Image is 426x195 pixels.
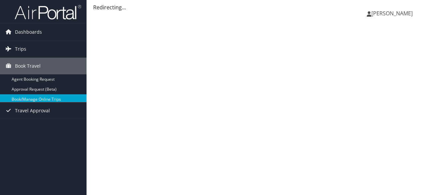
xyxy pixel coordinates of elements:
div: Redirecting... [93,3,419,11]
span: Book Travel [15,58,41,74]
img: airportal-logo.png [15,4,81,20]
span: Travel Approval [15,102,50,119]
span: Dashboards [15,24,42,40]
span: Trips [15,41,26,57]
span: [PERSON_NAME] [371,10,413,17]
a: [PERSON_NAME] [367,3,419,23]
